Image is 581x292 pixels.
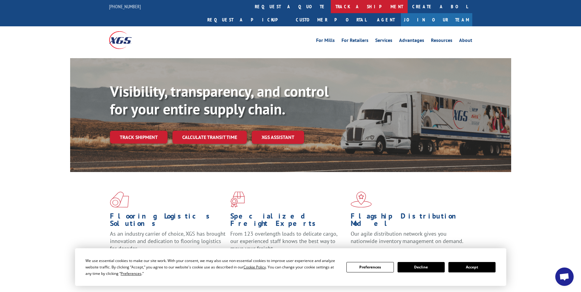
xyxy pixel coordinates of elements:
p: From 123 overlength loads to delicate cargo, our experienced staff knows the best way to move you... [230,230,346,257]
a: Customer Portal [291,13,371,26]
h1: Flooring Logistics Solutions [110,212,226,230]
a: Services [375,38,392,45]
span: Our agile distribution network gives you nationwide inventory management on demand. [351,230,463,245]
img: xgs-icon-flagship-distribution-model-red [351,192,372,208]
a: [PHONE_NUMBER] [109,3,141,9]
div: Cookie Consent Prompt [75,248,506,286]
h1: Specialized Freight Experts [230,212,346,230]
span: Preferences [121,271,141,276]
a: Track shipment [110,131,168,144]
a: Calculate transit time [172,131,247,144]
span: Cookie Policy [243,264,266,270]
a: Request a pickup [203,13,291,26]
a: For Retailers [341,38,368,45]
div: We use essential cookies to make our site work. With your consent, we may also use non-essential ... [85,257,339,277]
a: Advantages [399,38,424,45]
span: As an industry carrier of choice, XGS has brought innovation and dedication to flooring logistics... [110,230,225,252]
button: Accept [448,262,496,272]
img: xgs-icon-focused-on-flooring-red [230,192,245,208]
h1: Flagship Distribution Model [351,212,466,230]
button: Decline [398,262,445,272]
a: Resources [431,38,452,45]
a: Agent [371,13,401,26]
a: For Mills [316,38,335,45]
img: xgs-icon-total-supply-chain-intelligence-red [110,192,129,208]
button: Preferences [346,262,394,272]
a: XGS ASSISTANT [252,131,304,144]
a: About [459,38,472,45]
b: Visibility, transparency, and control for your entire supply chain. [110,82,329,118]
div: Open chat [555,268,574,286]
a: Join Our Team [401,13,472,26]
